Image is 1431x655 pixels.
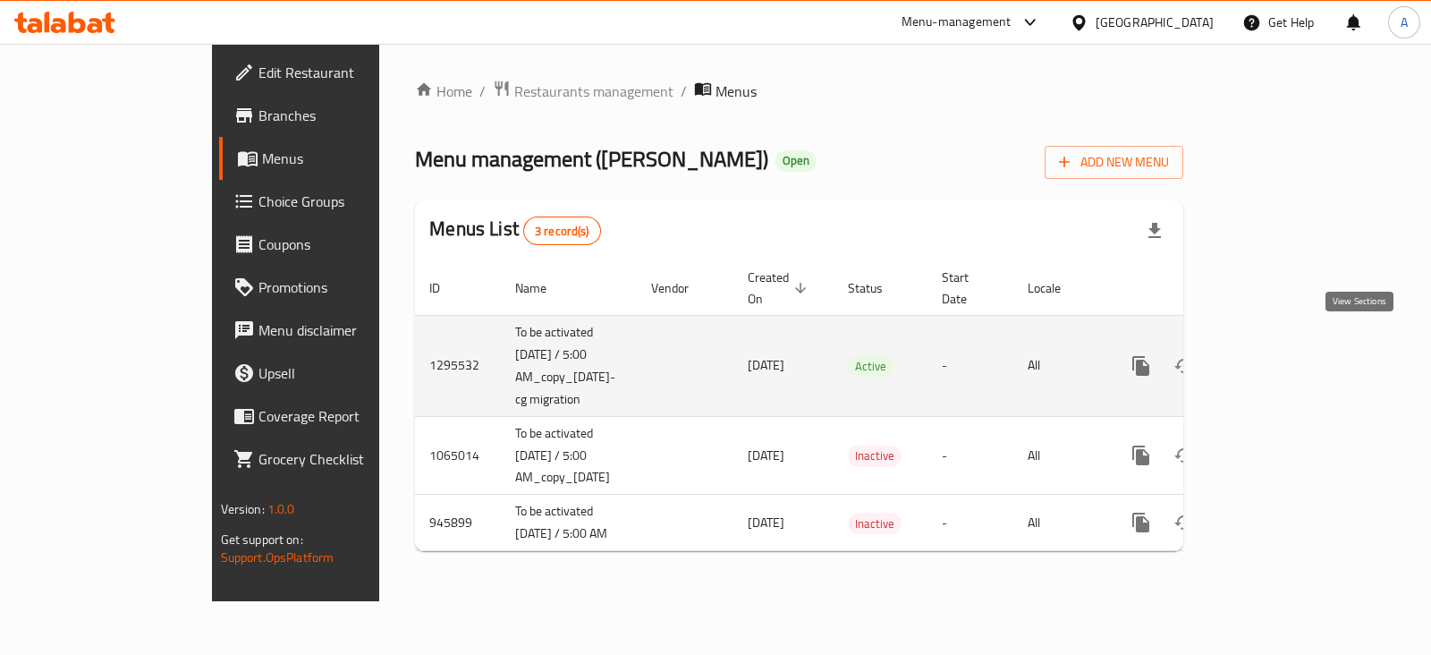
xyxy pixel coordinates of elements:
[1096,13,1214,32] div: [GEOGRAPHIC_DATA]
[1013,416,1105,495] td: All
[415,261,1306,552] table: enhanced table
[219,309,451,352] a: Menu disclaimer
[775,150,817,172] div: Open
[415,139,768,179] span: Menu management ( [PERSON_NAME] )
[501,495,637,551] td: To be activated [DATE] / 5:00 AM
[1105,261,1306,316] th: Actions
[848,356,893,377] span: Active
[479,81,486,102] li: /
[429,216,600,245] h2: Menus List
[748,267,812,310] span: Created On
[1133,209,1176,252] div: Export file
[1028,277,1084,299] span: Locale
[258,276,436,298] span: Promotions
[514,81,673,102] span: Restaurants management
[1045,146,1183,179] button: Add New Menu
[258,62,436,83] span: Edit Restaurant
[501,416,637,495] td: To be activated [DATE] / 5:00 AM_copy_[DATE]
[219,51,451,94] a: Edit Restaurant
[927,315,1013,416] td: -
[748,353,784,377] span: [DATE]
[681,81,687,102] li: /
[748,511,784,534] span: [DATE]
[1163,345,1206,387] button: Change Status
[258,448,436,470] span: Grocery Checklist
[1013,315,1105,416] td: All
[515,277,570,299] span: Name
[1059,151,1169,174] span: Add New Menu
[1163,501,1206,544] button: Change Status
[219,180,451,223] a: Choice Groups
[848,446,902,466] span: Inactive
[415,80,1183,103] nav: breadcrumb
[221,498,265,521] span: Version:
[258,191,436,212] span: Choice Groups
[902,12,1012,33] div: Menu-management
[493,80,673,103] a: Restaurants management
[221,546,334,569] a: Support.OpsPlatform
[258,405,436,427] span: Coverage Report
[219,223,451,266] a: Coupons
[848,355,893,377] div: Active
[501,315,637,416] td: To be activated [DATE] / 5:00 AM_copy_[DATE]-cg migration
[523,217,601,245] div: Total records count
[1163,434,1206,477] button: Change Status
[1401,13,1408,32] span: A
[715,81,757,102] span: Menus
[848,277,906,299] span: Status
[219,137,451,180] a: Menus
[775,153,817,168] span: Open
[219,352,451,395] a: Upsell
[219,395,451,438] a: Coverage Report
[267,498,295,521] span: 1.0.0
[415,495,501,551] td: 945899
[262,148,436,169] span: Menus
[524,223,600,240] span: 3 record(s)
[415,315,501,416] td: 1295532
[219,438,451,481] a: Grocery Checklist
[258,319,436,341] span: Menu disclaimer
[1013,495,1105,551] td: All
[221,528,303,551] span: Get support on:
[848,446,902,467] div: Inactive
[219,94,451,137] a: Branches
[258,362,436,384] span: Upsell
[1120,501,1163,544] button: more
[651,277,712,299] span: Vendor
[927,495,1013,551] td: -
[258,234,436,255] span: Coupons
[1120,345,1163,387] button: more
[848,514,902,534] span: Inactive
[219,266,451,309] a: Promotions
[258,105,436,126] span: Branches
[1120,434,1163,477] button: more
[748,444,784,467] span: [DATE]
[927,416,1013,495] td: -
[942,267,992,310] span: Start Date
[415,416,501,495] td: 1065014
[429,277,463,299] span: ID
